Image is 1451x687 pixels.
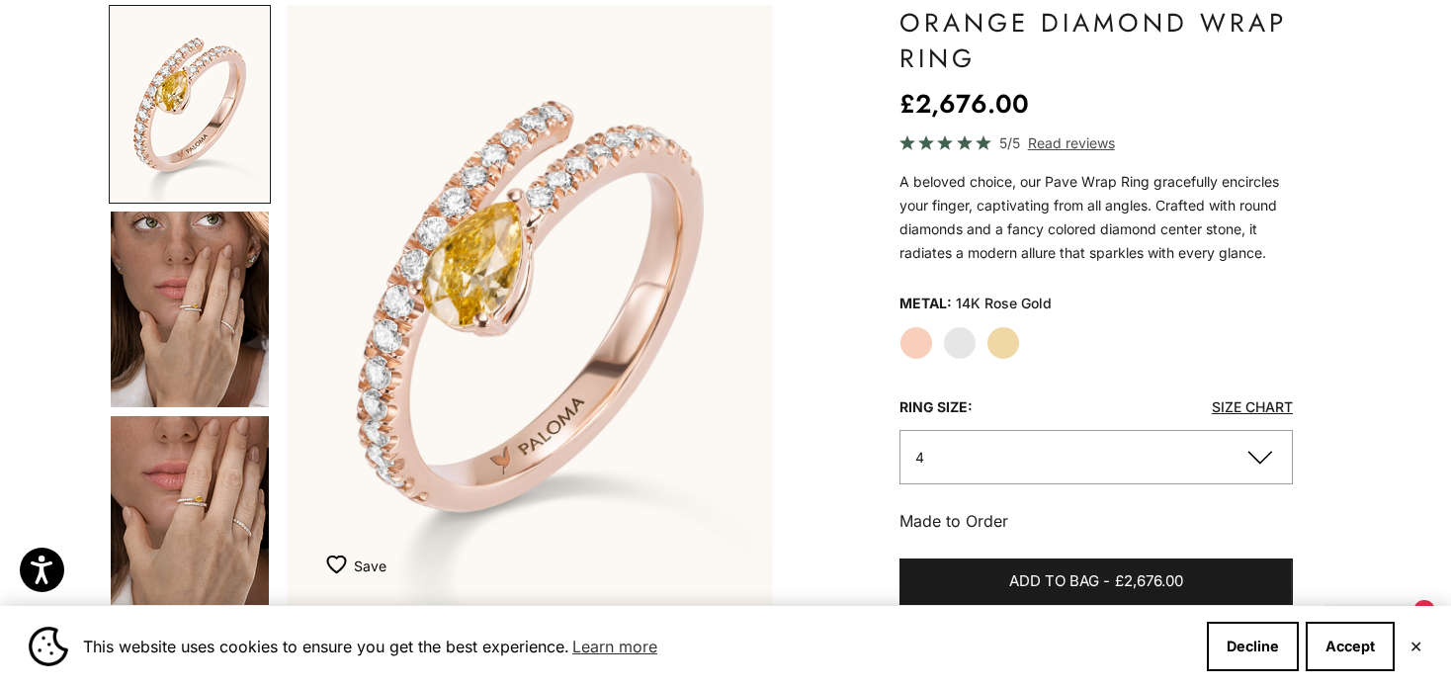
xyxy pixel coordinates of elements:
div: A beloved choice, our Pave Wrap Ring gracefully encircles your finger, captivating from all angle... [899,170,1293,265]
span: 4 [915,449,924,466]
span: £2,676.00 [1115,569,1183,594]
img: #YellowGold #RoseGold #WhiteGold [111,212,269,407]
img: Cookie banner [29,627,68,666]
legend: Metal: [899,289,952,318]
button: Go to item 1 [109,5,271,204]
a: 5/5 Read reviews [899,131,1293,154]
a: Learn more [569,632,660,661]
button: Close [1409,641,1422,652]
button: 4 [899,430,1293,484]
button: Accept [1306,622,1395,671]
span: This website uses cookies to ensure you get the best experience. [83,632,1191,661]
img: #YellowGold #RoseGold #WhiteGold [111,416,269,612]
button: Go to item 4 [109,210,271,409]
span: Add to bag [1009,569,1099,594]
div: Item 1 of 18 [287,5,773,606]
p: Made to Order [899,508,1293,534]
button: Add to bag-£2,676.00 [899,558,1293,606]
button: Decline [1207,622,1299,671]
legend: Ring Size: [899,392,973,422]
img: #RoseGold [111,7,269,202]
span: Read reviews [1028,131,1115,154]
img: #RoseGold [287,5,773,606]
h1: Orange Diamond Wrap Ring [899,5,1293,76]
span: 5/5 [999,131,1020,154]
button: Add to Wishlist [326,546,386,585]
img: wishlist [326,555,354,574]
a: Size Chart [1212,398,1293,415]
sale-price: £2,676.00 [899,84,1029,124]
variant-option-value: 14K Rose Gold [956,289,1052,318]
button: Go to item 5 [109,414,271,614]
